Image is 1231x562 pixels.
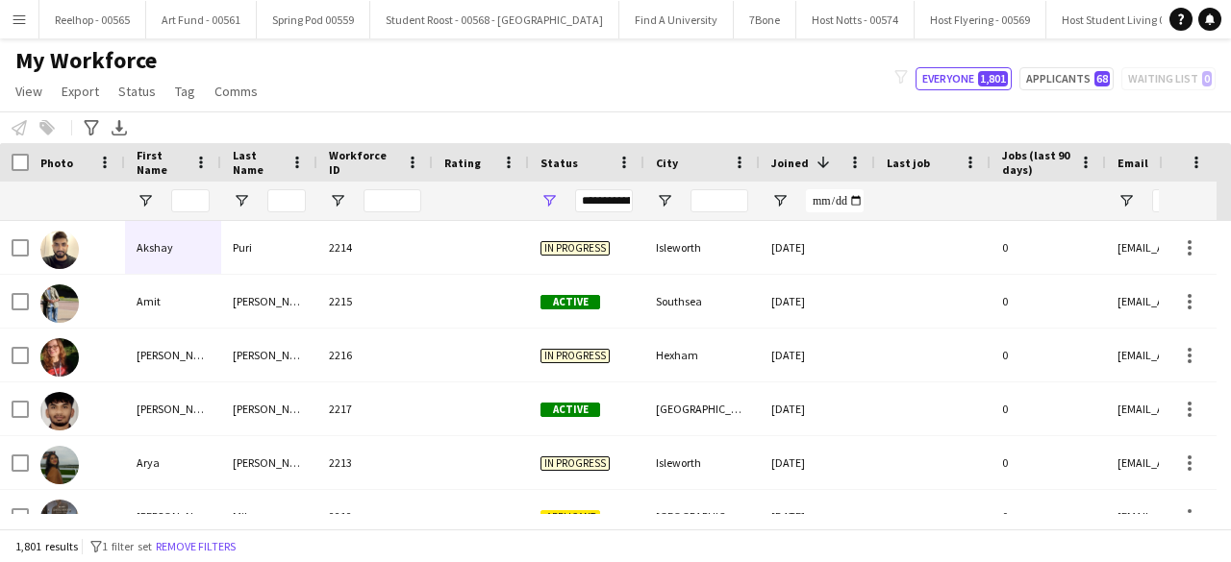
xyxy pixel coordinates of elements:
[370,1,619,38] button: Student Roost - 00568 - [GEOGRAPHIC_DATA]
[644,329,760,381] div: Hexham
[111,79,163,104] a: Status
[644,382,760,435] div: [GEOGRAPHIC_DATA]
[221,382,317,435] div: [PERSON_NAME]
[317,221,433,274] div: 2214
[125,382,221,435] div: [PERSON_NAME]
[734,1,796,38] button: 7Bone
[540,192,558,209] button: Open Filter Menu
[540,403,600,417] span: Active
[644,490,760,543] div: [GEOGRAPHIC_DATA]
[1002,148,1071,177] span: Jobs (last 90 days)
[137,148,187,177] span: First Name
[125,275,221,328] div: Amit
[619,1,734,38] button: Find A University
[221,490,317,543] div: Milungu
[991,382,1106,435] div: 0
[540,241,610,256] span: In progress
[317,382,433,435] div: 2217
[221,275,317,328] div: [PERSON_NAME]
[175,83,195,100] span: Tag
[137,192,154,209] button: Open Filter Menu
[796,1,915,38] button: Host Notts - 00574
[991,490,1106,543] div: 0
[54,79,107,104] a: Export
[317,329,433,381] div: 2216
[40,500,79,538] img: Chris Milungu
[221,436,317,489] div: [PERSON_NAME]
[257,1,370,38] button: Spring Pod 00559
[771,156,809,170] span: Joined
[806,189,864,212] input: Joined Filter Input
[171,189,210,212] input: First Name Filter Input
[317,436,433,489] div: 2213
[991,275,1106,328] div: 0
[915,1,1046,38] button: Host Flyering - 00569
[8,79,50,104] a: View
[125,436,221,489] div: Arya
[644,221,760,274] div: Isleworth
[221,329,317,381] div: [PERSON_NAME]
[760,382,875,435] div: [DATE]
[1118,192,1135,209] button: Open Filter Menu
[644,436,760,489] div: Isleworth
[760,275,875,328] div: [DATE]
[146,1,257,38] button: Art Fund - 00561
[62,83,99,100] span: Export
[656,156,678,170] span: City
[540,456,610,471] span: In progress
[40,231,79,269] img: Akshay Puri
[233,148,283,177] span: Last Name
[364,189,421,212] input: Workforce ID Filter Input
[40,338,79,377] img: Jade Walton
[317,490,433,543] div: 2212
[540,156,578,170] span: Status
[760,490,875,543] div: [DATE]
[221,221,317,274] div: Puri
[40,156,73,170] span: Photo
[167,79,203,104] a: Tag
[691,189,748,212] input: City Filter Input
[125,221,221,274] div: Akshay
[760,436,875,489] div: [DATE]
[80,116,103,139] app-action-btn: Advanced filters
[39,1,146,38] button: Reelhop - 00565
[40,392,79,430] img: Steven Pandeti
[656,192,673,209] button: Open Filter Menu
[40,446,79,484] img: Arya Banerjee
[991,329,1106,381] div: 0
[125,490,221,543] div: [PERSON_NAME]
[125,329,221,381] div: [PERSON_NAME]
[760,329,875,381] div: [DATE]
[1019,67,1114,90] button: Applicants68
[233,192,250,209] button: Open Filter Menu
[1118,156,1148,170] span: Email
[540,349,610,363] span: In progress
[771,192,789,209] button: Open Filter Menu
[207,79,265,104] a: Comms
[267,189,306,212] input: Last Name Filter Input
[991,221,1106,274] div: 0
[540,510,600,525] span: Applicant
[916,67,1012,90] button: Everyone1,801
[329,148,398,177] span: Workforce ID
[15,46,157,75] span: My Workforce
[991,436,1106,489] div: 0
[329,192,346,209] button: Open Filter Menu
[317,275,433,328] div: 2215
[978,71,1008,86] span: 1,801
[214,83,258,100] span: Comms
[40,284,79,323] img: Amit Singh
[540,295,600,309] span: Active
[102,539,152,553] span: 1 filter set
[644,275,760,328] div: Southsea
[108,116,131,139] app-action-btn: Export XLSX
[152,536,239,557] button: Remove filters
[118,83,156,100] span: Status
[1094,71,1110,86] span: 68
[15,83,42,100] span: View
[444,156,481,170] span: Rating
[760,221,875,274] div: [DATE]
[887,156,930,170] span: Last job
[1046,1,1204,38] button: Host Student Living 00547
